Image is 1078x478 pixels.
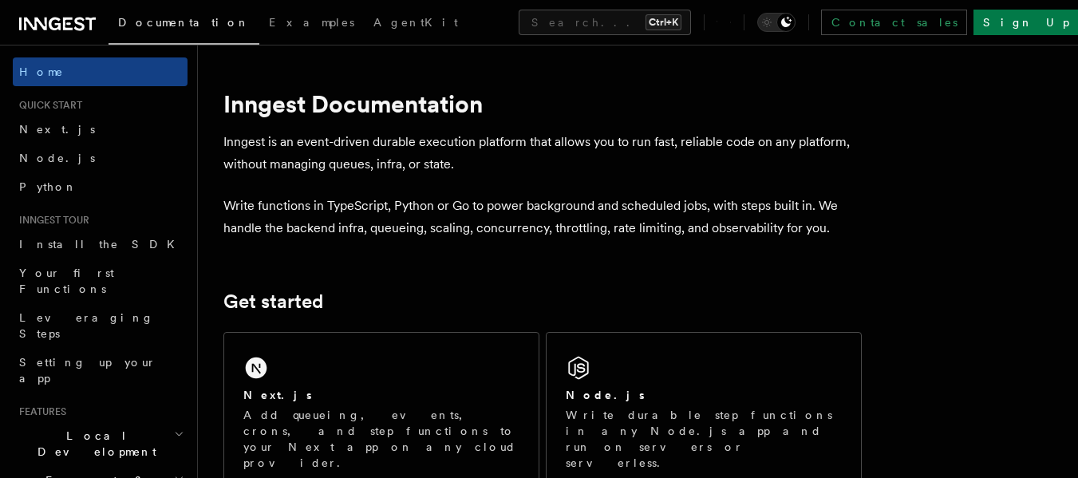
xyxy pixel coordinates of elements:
span: AgentKit [373,16,458,29]
span: Quick start [13,99,82,112]
span: Install the SDK [19,238,184,251]
button: Local Development [13,421,188,466]
span: Next.js [19,123,95,136]
span: Home [19,64,64,80]
kbd: Ctrl+K [646,14,681,30]
a: Node.js [13,144,188,172]
a: Documentation [109,5,259,45]
a: Contact sales [821,10,967,35]
a: Next.js [13,115,188,144]
a: Home [13,57,188,86]
a: Setting up your app [13,348,188,393]
a: Python [13,172,188,201]
button: Search...Ctrl+K [519,10,691,35]
span: Setting up your app [19,356,156,385]
span: Local Development [13,428,174,460]
h1: Inngest Documentation [223,89,862,118]
span: Your first Functions [19,267,114,295]
p: Add queueing, events, crons, and step functions to your Next app on any cloud provider. [243,407,519,471]
span: Python [19,180,77,193]
span: Features [13,405,66,418]
button: Toggle dark mode [757,13,796,32]
a: AgentKit [364,5,468,43]
span: Node.js [19,152,95,164]
span: Documentation [118,16,250,29]
h2: Next.js [243,387,312,403]
h2: Node.js [566,387,645,403]
span: Leveraging Steps [19,311,154,340]
p: Write durable step functions in any Node.js app and run on servers or serverless. [566,407,842,471]
a: Your first Functions [13,259,188,303]
a: Get started [223,290,323,313]
a: Leveraging Steps [13,303,188,348]
a: Examples [259,5,364,43]
p: Inngest is an event-driven durable execution platform that allows you to run fast, reliable code ... [223,131,862,176]
a: Install the SDK [13,230,188,259]
span: Examples [269,16,354,29]
p: Write functions in TypeScript, Python or Go to power background and scheduled jobs, with steps bu... [223,195,862,239]
span: Inngest tour [13,214,89,227]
